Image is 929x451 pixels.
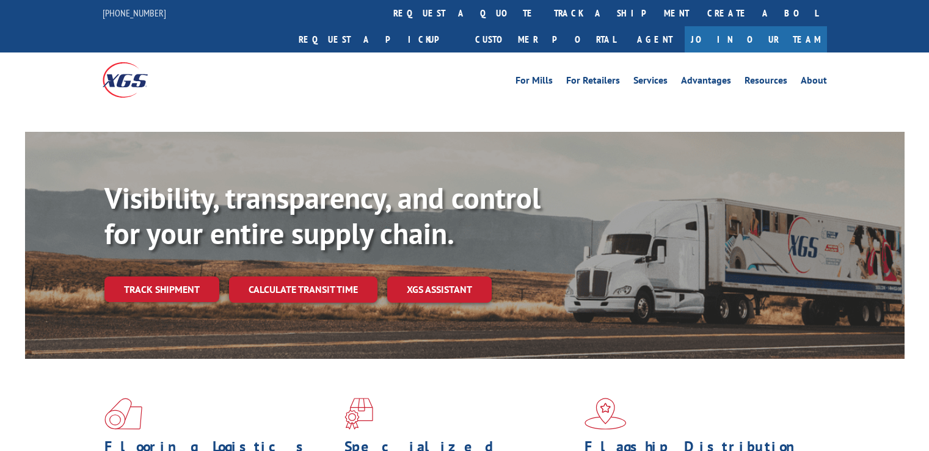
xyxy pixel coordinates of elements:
[585,398,627,430] img: xgs-icon-flagship-distribution-model-red
[625,26,685,52] a: Agent
[466,26,625,52] a: Customer Portal
[681,76,731,89] a: Advantages
[387,276,492,303] a: XGS ASSISTANT
[103,7,166,19] a: [PHONE_NUMBER]
[104,179,541,252] b: Visibility, transparency, and control for your entire supply chain.
[566,76,620,89] a: For Retailers
[344,398,373,430] img: xgs-icon-focused-on-flooring-red
[745,76,787,89] a: Resources
[516,76,553,89] a: For Mills
[801,76,827,89] a: About
[104,398,142,430] img: xgs-icon-total-supply-chain-intelligence-red
[229,276,377,303] a: Calculate transit time
[290,26,466,52] a: Request a pickup
[104,276,219,302] a: Track shipment
[633,76,668,89] a: Services
[685,26,827,52] a: Join Our Team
